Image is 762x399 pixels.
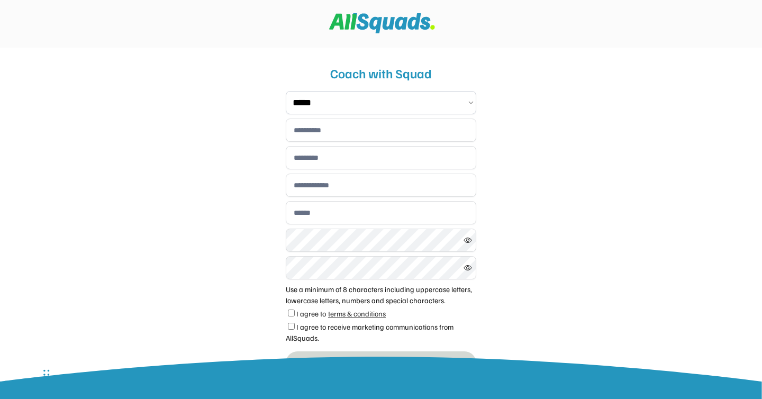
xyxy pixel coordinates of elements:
div: Coach with Squad [286,64,476,83]
button: Sign up [286,351,476,375]
img: Squad%20Logo.svg [329,13,435,33]
label: I agree to [296,309,326,318]
div: Use a minimum of 8 characters including uppercase letters, lowercase letters, numbers and special... [286,284,476,306]
a: terms & conditions [326,306,388,319]
label: I agree to receive marketing communications from AllSquads. [286,322,453,342]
